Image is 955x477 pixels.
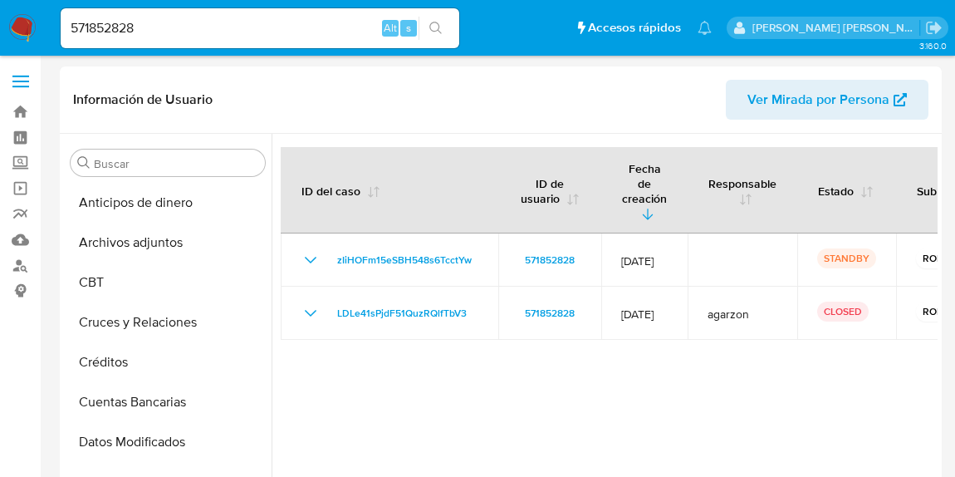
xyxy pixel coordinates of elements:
[64,263,272,302] button: CBT
[64,183,272,223] button: Anticipos de dinero
[64,302,272,342] button: Cruces y Relaciones
[77,156,91,170] button: Buscar
[384,20,397,36] span: Alt
[73,91,213,108] h1: Información de Usuario
[925,19,943,37] a: Salir
[64,223,272,263] button: Archivos adjuntos
[752,20,920,36] p: leonardo.alvarezortiz@mercadolibre.com.co
[726,80,928,120] button: Ver Mirada por Persona
[94,156,258,171] input: Buscar
[61,17,459,39] input: Buscar usuario o caso...
[588,19,681,37] span: Accesos rápidos
[64,382,272,422] button: Cuentas Bancarias
[64,342,272,382] button: Créditos
[419,17,453,40] button: search-icon
[64,422,272,462] button: Datos Modificados
[698,21,712,35] a: Notificaciones
[747,80,889,120] span: Ver Mirada por Persona
[406,20,411,36] span: s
